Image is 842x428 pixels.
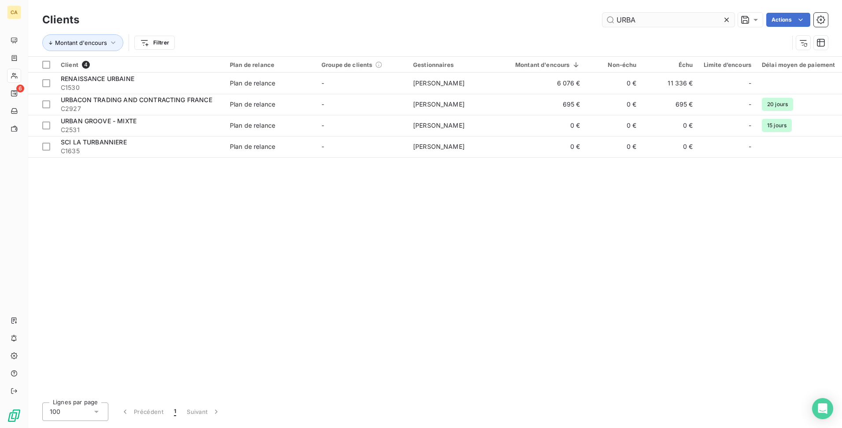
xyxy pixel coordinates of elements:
[642,115,698,136] td: 0 €
[7,5,21,19] div: CA
[42,34,123,51] button: Montant d'encours
[586,73,642,94] td: 0 €
[230,142,275,151] div: Plan de relance
[642,136,698,157] td: 0 €
[602,13,735,27] input: Rechercher
[61,117,137,125] span: URBAN GROOVE - MIXTE
[321,143,324,150] span: -
[174,407,176,416] span: 1
[413,100,465,108] span: [PERSON_NAME]
[82,61,90,69] span: 4
[42,12,79,28] h3: Clients
[642,94,698,115] td: 695 €
[134,36,175,50] button: Filtrer
[762,119,792,132] span: 15 jours
[61,83,219,92] span: C1530
[586,136,642,157] td: 0 €
[749,100,751,109] span: -
[230,79,275,88] div: Plan de relance
[55,39,107,46] span: Montant d'encours
[591,61,637,68] div: Non-échu
[505,61,580,68] div: Montant d'encours
[7,409,21,423] img: Logo LeanPay
[413,79,465,87] span: [PERSON_NAME]
[230,121,275,130] div: Plan de relance
[321,61,373,68] span: Groupe de clients
[181,402,226,421] button: Suivant
[749,79,751,88] span: -
[230,100,275,109] div: Plan de relance
[762,98,793,111] span: 20 jours
[115,402,169,421] button: Précédent
[812,398,833,419] div: Open Intercom Messenger
[50,407,60,416] span: 100
[499,73,586,94] td: 6 076 €
[749,142,751,151] span: -
[413,122,465,129] span: [PERSON_NAME]
[169,402,181,421] button: 1
[586,94,642,115] td: 0 €
[61,125,219,134] span: C2531
[499,94,586,115] td: 695 €
[413,61,494,68] div: Gestionnaires
[16,85,24,92] span: 6
[321,79,324,87] span: -
[230,61,311,68] div: Plan de relance
[499,115,586,136] td: 0 €
[61,75,134,82] span: RENAISSANCE URBAINE
[61,147,219,155] span: C1635
[766,13,810,27] button: Actions
[61,138,127,146] span: SCI LA TURBANNIERE
[321,122,324,129] span: -
[704,61,751,68] div: Limite d’encours
[642,73,698,94] td: 11 336 €
[61,61,78,68] span: Client
[61,104,219,113] span: C2927
[499,136,586,157] td: 0 €
[586,115,642,136] td: 0 €
[647,61,693,68] div: Échu
[413,143,465,150] span: [PERSON_NAME]
[321,100,324,108] span: -
[61,96,212,103] span: URBACON TRADING AND CONTRACTING FRANCE
[749,121,751,130] span: -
